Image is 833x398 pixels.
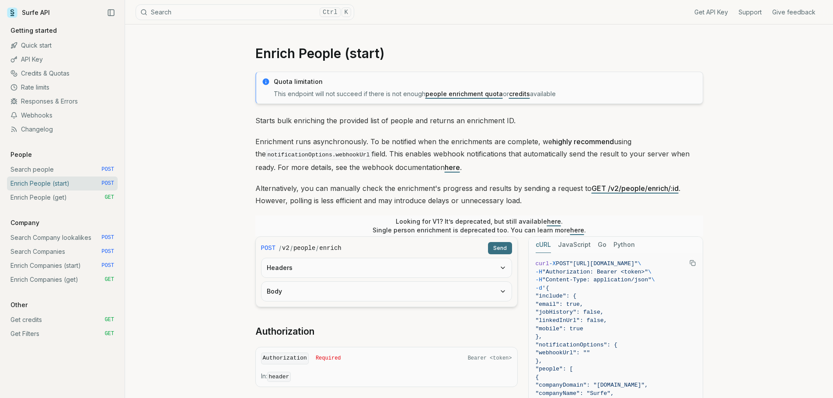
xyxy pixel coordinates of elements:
[536,374,539,381] span: {
[261,258,512,277] button: Headers
[105,316,114,323] span: GET
[7,94,118,108] a: Responses & Errors
[556,260,569,267] span: POST
[7,177,118,190] a: Enrich People (start) POST
[261,353,309,364] code: Authorization
[274,90,697,98] p: This endpoint will not succeed if there is not enough or available
[7,301,31,309] p: Other
[7,108,118,122] a: Webhooks
[638,260,641,267] span: \
[105,194,114,201] span: GET
[7,163,118,177] a: Search people POST
[101,180,114,187] span: POST
[255,45,703,61] h1: Enrich People (start)
[542,285,549,291] span: '{
[648,269,652,275] span: \
[558,237,591,253] button: JavaScript
[101,248,114,255] span: POST
[105,330,114,337] span: GET
[7,313,118,327] a: Get credits GET
[772,8,816,17] a: Give feedback
[7,150,35,159] p: People
[445,163,460,172] a: here
[255,182,703,207] p: Alternatively, you can manually check the enrichment's progress and results by sending a request ...
[552,137,614,146] strong: highly recommend
[686,256,699,270] button: Copy Text
[547,218,561,225] a: here
[536,366,573,372] span: "people": [
[536,390,614,397] span: "companyName": "Surfe",
[274,77,697,86] p: Quota limitation
[101,234,114,241] span: POST
[536,342,617,348] span: "notificationOptions": {
[536,358,543,364] span: },
[570,260,638,267] span: "[URL][DOMAIN_NAME]"
[536,260,549,267] span: curl
[290,244,293,253] span: /
[7,190,118,204] a: Enrich People (get) GET
[7,327,118,341] a: Get Filters GET
[266,150,372,160] code: notificationOptions.webhookUrl
[7,218,43,227] p: Company
[536,382,648,388] span: "companyDomain": "[DOMAIN_NAME]",
[652,277,655,283] span: \
[261,372,512,381] p: In:
[255,114,703,127] p: Starts bulk enriching the provided list of people and returns an enrichment ID.
[536,309,604,315] span: "jobHistory": false,
[316,244,318,253] span: /
[136,4,354,20] button: SearchCtrlK
[536,325,583,332] span: "mobile": true
[536,237,551,253] button: cURL
[536,293,577,299] span: "include": {
[7,6,50,19] a: Surfe API
[7,80,118,94] a: Rate limits
[101,166,114,173] span: POST
[279,244,281,253] span: /
[105,276,114,283] span: GET
[342,7,351,17] kbd: K
[536,333,543,340] span: },
[255,325,314,338] a: Authorization
[468,355,512,362] span: Bearer <token>
[536,350,590,356] span: "webhookUrl": ""
[7,66,118,80] a: Credits & Quotas
[105,6,118,19] button: Collapse Sidebar
[7,122,118,136] a: Changelog
[694,8,728,17] a: Get API Key
[267,372,291,382] code: header
[7,52,118,66] a: API Key
[7,26,60,35] p: Getting started
[261,282,512,301] button: Body
[542,269,648,275] span: "Authorization: Bearer <token>"
[536,277,543,283] span: -H
[536,301,583,308] span: "email": true,
[613,237,635,253] button: Python
[488,242,512,254] button: Send
[570,226,584,234] a: here
[293,244,315,253] code: people
[7,38,118,52] a: Quick start
[7,231,118,245] a: Search Company lookalikes POST
[536,285,543,291] span: -d
[282,244,289,253] code: v2
[320,7,341,17] kbd: Ctrl
[542,277,652,283] span: "Content-Type: application/json"
[536,269,543,275] span: -H
[509,90,530,97] a: credits
[101,262,114,269] span: POST
[549,260,556,267] span: -X
[536,317,607,324] span: "linkedInUrl": false,
[261,244,276,253] span: POST
[319,244,341,253] code: enrich
[739,8,762,17] a: Support
[373,217,586,235] p: Looking for V1? It’s deprecated, but still available . Single person enrichment is deprecated too...
[7,273,118,287] a: Enrich Companies (get) GET
[592,184,679,193] a: GET /v2/people/enrich/:id
[7,259,118,273] a: Enrich Companies (start) POST
[255,135,703,173] p: Enrichment runs asynchronously. To be notified when the enrichments are complete, we using the fi...
[598,237,606,253] button: Go
[425,90,503,97] a: people enrichment quota
[7,245,118,259] a: Search Companies POST
[316,355,341,362] span: Required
